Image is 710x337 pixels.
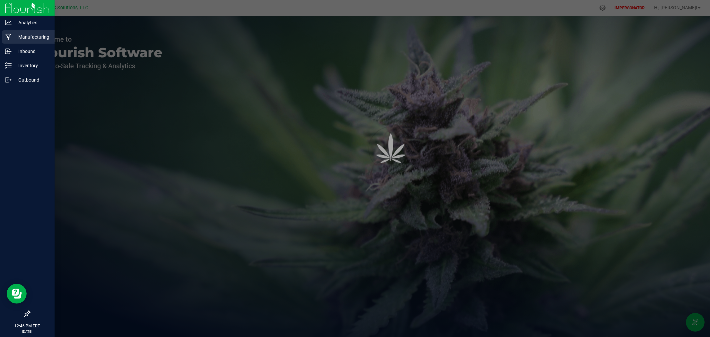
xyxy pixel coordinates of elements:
[5,48,12,55] inline-svg: Inbound
[12,62,52,70] p: Inventory
[5,19,12,26] inline-svg: Analytics
[7,284,27,304] iframe: Resource center
[5,62,12,69] inline-svg: Inventory
[5,34,12,40] inline-svg: Manufacturing
[3,329,52,334] p: [DATE]
[12,19,52,27] p: Analytics
[12,33,52,41] p: Manufacturing
[5,77,12,83] inline-svg: Outbound
[3,323,52,329] p: 12:46 PM EDT
[12,47,52,55] p: Inbound
[12,76,52,84] p: Outbound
